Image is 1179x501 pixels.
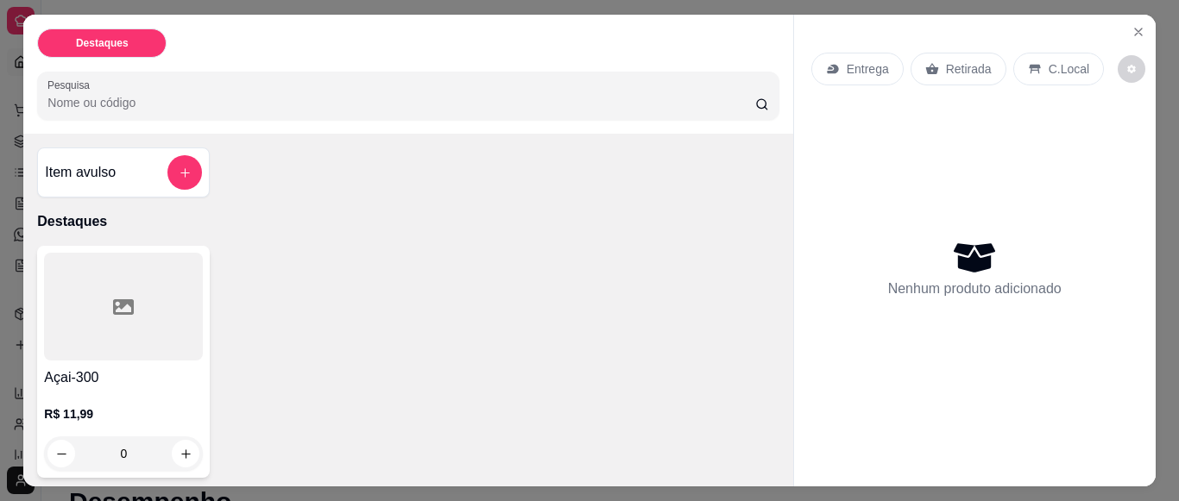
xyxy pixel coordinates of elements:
[76,36,129,50] p: Destaques
[45,162,116,183] h4: Item avulso
[172,440,199,467] button: increase-product-quantity
[47,78,96,92] label: Pesquisa
[1049,60,1089,78] p: C.Local
[1125,18,1152,46] button: Close
[44,367,203,388] h4: Açai-300
[847,60,889,78] p: Entrega
[888,279,1062,299] p: Nenhum produto adicionado
[47,440,75,467] button: decrease-product-quantity
[47,94,755,111] input: Pesquisa
[37,211,779,232] p: Destaques
[1118,55,1145,83] button: decrease-product-quantity
[44,405,203,423] p: R$ 11,99
[167,155,202,190] button: add-separate-item
[946,60,992,78] p: Retirada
